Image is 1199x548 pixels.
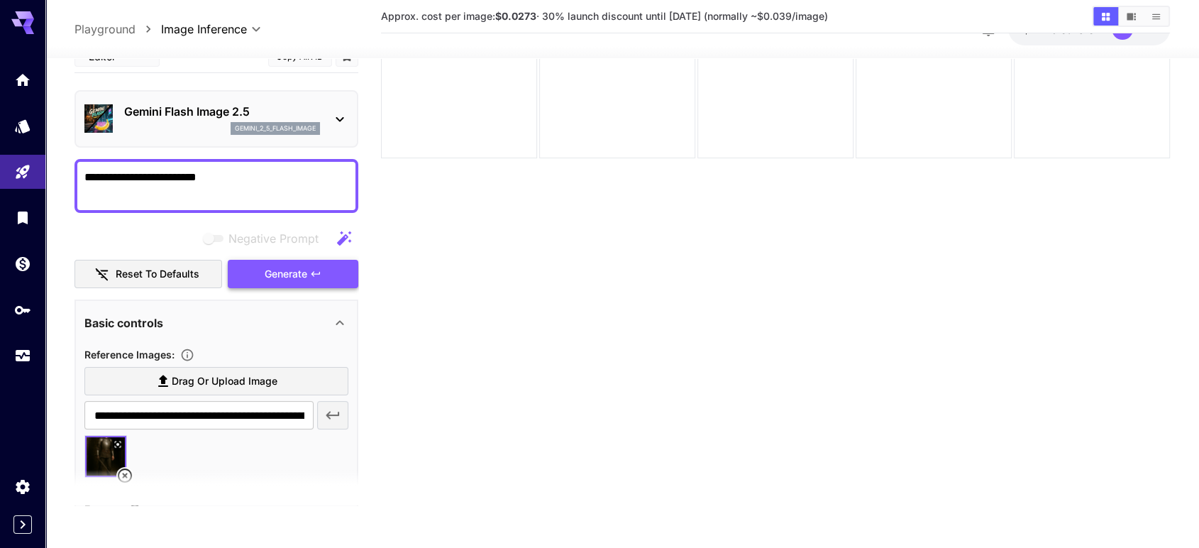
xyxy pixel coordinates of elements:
button: Upload a reference image to guide the result. This is needed for Image-to-Image or Inpainting. Su... [175,348,200,362]
span: Negative Prompt [228,230,319,247]
span: credits left [1051,23,1100,35]
button: Show images in grid view [1093,7,1118,26]
p: gemini_2_5_flash_image [235,124,316,133]
div: Settings [14,478,31,495]
span: Image Inference [161,21,247,38]
button: Show images in list view [1144,7,1168,26]
a: Playground [74,21,136,38]
div: Playground [14,163,31,181]
button: Show images in video view [1119,7,1144,26]
div: Usage [14,347,31,365]
div: Home [14,71,31,89]
div: Basic controls [84,305,348,339]
span: Drag or upload image [172,373,277,390]
b: $0.0273 [495,10,536,22]
nav: breadcrumb [74,21,161,38]
span: Generate [265,265,307,283]
span: $7.27 [1022,23,1051,35]
button: Reset to defaults [74,260,222,289]
div: Show images in grid viewShow images in video viewShow images in list view [1092,6,1170,27]
label: Drag or upload image [84,367,348,396]
p: Gemini Flash Image 2.5 [124,103,320,120]
div: Gemini Flash Image 2.5gemini_2_5_flash_image [84,97,348,141]
span: Reference Images : [84,348,175,360]
div: Library [14,209,31,226]
p: Basic controls [84,314,163,331]
button: Expand sidebar [13,515,32,534]
div: Wallet [14,255,31,273]
span: Negative prompts are not compatible with the selected model. [200,229,330,247]
div: Models [14,117,31,135]
span: Approx. cost per image: · 30% launch discount until [DATE] (normally ~$0.039/image) [381,10,828,22]
div: API Keys [14,301,31,319]
button: Generate [228,260,358,289]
